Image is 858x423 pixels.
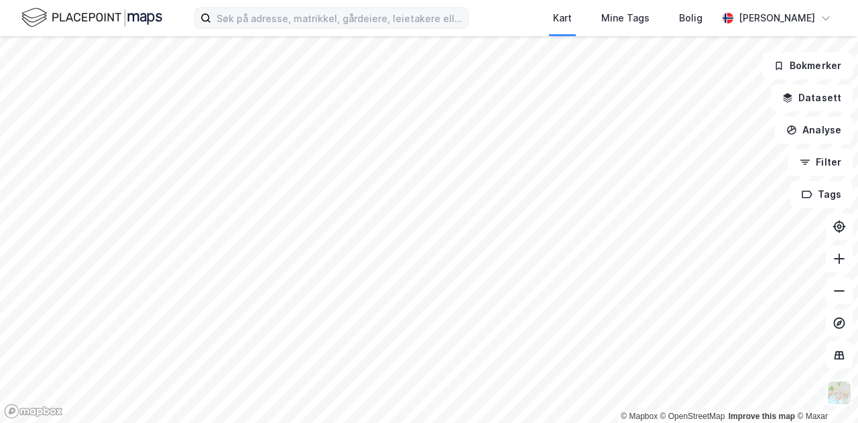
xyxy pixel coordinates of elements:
[4,404,63,419] a: Mapbox homepage
[729,412,795,421] a: Improve this map
[791,359,858,423] iframe: Chat Widget
[211,8,468,28] input: Søk på adresse, matrikkel, gårdeiere, leietakere eller personer
[771,84,853,111] button: Datasett
[775,117,853,143] button: Analyse
[739,10,815,26] div: [PERSON_NAME]
[601,10,650,26] div: Mine Tags
[762,52,853,79] button: Bokmerker
[679,10,702,26] div: Bolig
[660,412,725,421] a: OpenStreetMap
[621,412,658,421] a: Mapbox
[21,6,162,29] img: logo.f888ab2527a4732fd821a326f86c7f29.svg
[553,10,572,26] div: Kart
[788,149,853,176] button: Filter
[790,181,853,208] button: Tags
